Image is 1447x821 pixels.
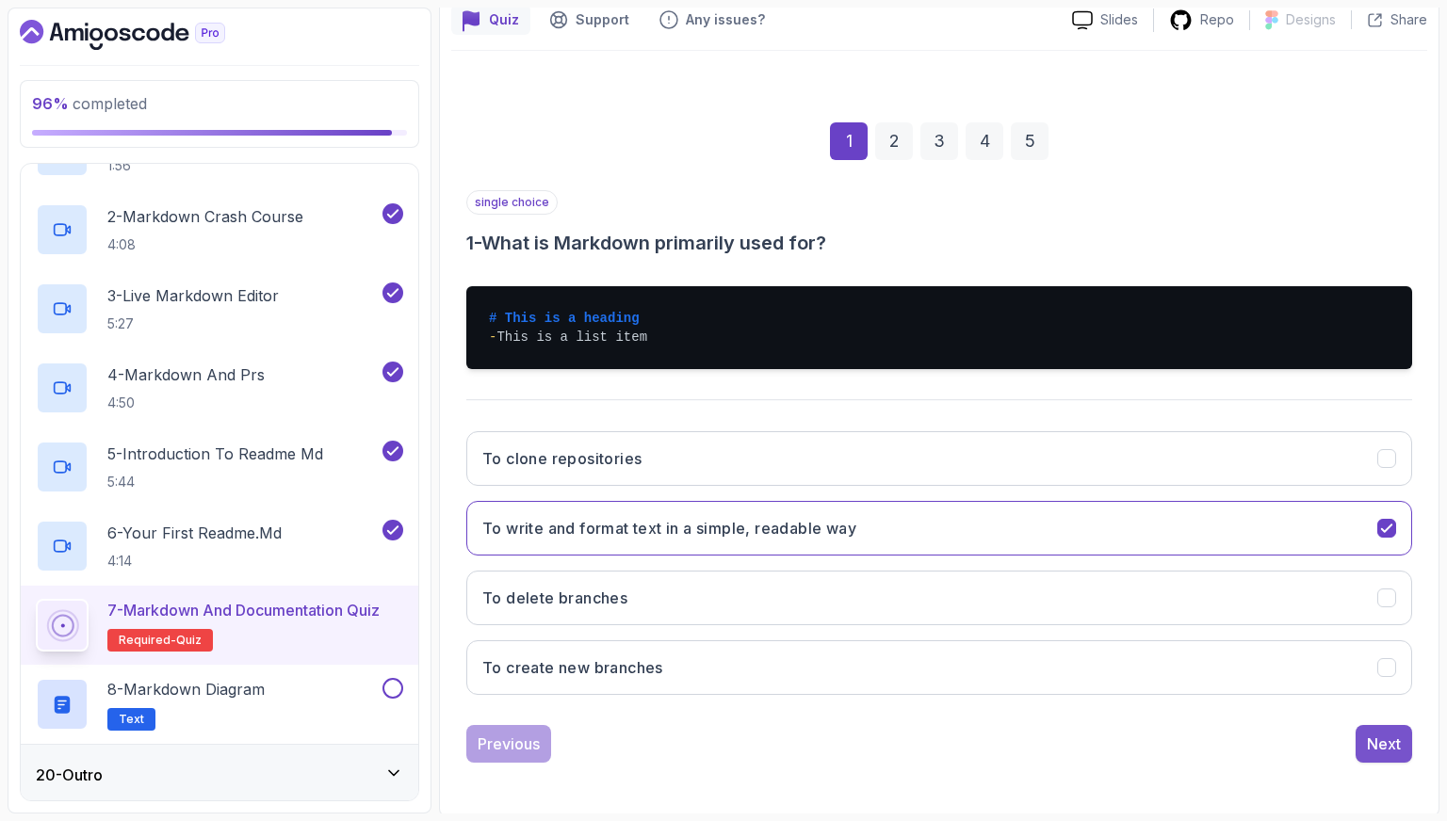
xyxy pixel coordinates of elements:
[107,522,282,544] p: 6 - Your First Readme.md
[107,235,303,254] p: 4:08
[1100,10,1138,29] p: Slides
[176,633,202,648] span: quiz
[482,517,856,539] h3: To write and format text in a simple, readable way
[36,599,403,652] button: 7-Markdown and Documentation QuizRequired-quiz
[36,764,103,786] h3: 20 - Outro
[107,599,380,621] p: 7 - Markdown and Documentation Quiz
[538,5,641,35] button: Support button
[36,441,403,493] button: 5-Introduction To Readme Md5:44
[107,443,323,465] p: 5 - Introduction To Readme Md
[1011,122,1049,160] div: 5
[1367,732,1401,755] div: Next
[119,633,176,648] span: Required-
[576,10,629,29] p: Support
[466,286,1412,369] pre: This is a list item
[107,205,303,228] p: 2 - Markdown Crash Course
[466,571,1412,625] button: To delete branches
[466,190,558,215] p: single choice
[489,10,519,29] p: Quiz
[107,394,265,412] p: 4:50
[1390,10,1427,29] p: Share
[21,745,418,805] button: 20-Outro
[466,501,1412,555] button: To write and format text in a simple, readable way
[107,678,265,700] p: 8 - Markdown Diagram
[1200,10,1234,29] p: Repo
[920,122,958,160] div: 3
[32,94,69,113] span: 96 %
[466,230,1412,256] h3: 1 - What is Markdown primarily used for?
[1351,10,1427,29] button: Share
[478,732,540,755] div: Previous
[466,431,1412,486] button: To clone repositories
[107,314,279,333] p: 5:27
[107,552,282,571] p: 4:14
[966,122,1003,160] div: 4
[489,330,496,345] span: -
[36,678,403,731] button: 8-Markdown DiagramText
[32,94,147,113] span: completed
[489,311,640,326] span: # This is a heading
[107,284,279,307] p: 3 - Live Markdown Editor
[686,10,765,29] p: Any issues?
[20,20,268,50] a: Dashboard
[482,656,663,679] h3: To create new branches
[107,156,261,175] p: 1:56
[107,473,323,491] p: 5:44
[119,712,144,727] span: Text
[36,203,403,256] button: 2-Markdown Crash Course4:08
[1154,8,1249,32] a: Repo
[830,122,868,160] div: 1
[648,5,776,35] button: Feedback button
[1356,725,1412,763] button: Next
[466,725,551,763] button: Previous
[107,363,265,386] p: 4 - Markdown And Prs
[875,122,913,160] div: 2
[36,362,403,414] button: 4-Markdown And Prs4:50
[466,640,1412,695] button: To create new branches
[1286,10,1336,29] p: Designs
[36,282,403,335] button: 3-Live Markdown Editor5:27
[451,5,530,35] button: quiz button
[482,587,627,609] h3: To delete branches
[1057,10,1153,30] a: Slides
[482,447,642,470] h3: To clone repositories
[36,520,403,572] button: 6-Your First Readme.md4:14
